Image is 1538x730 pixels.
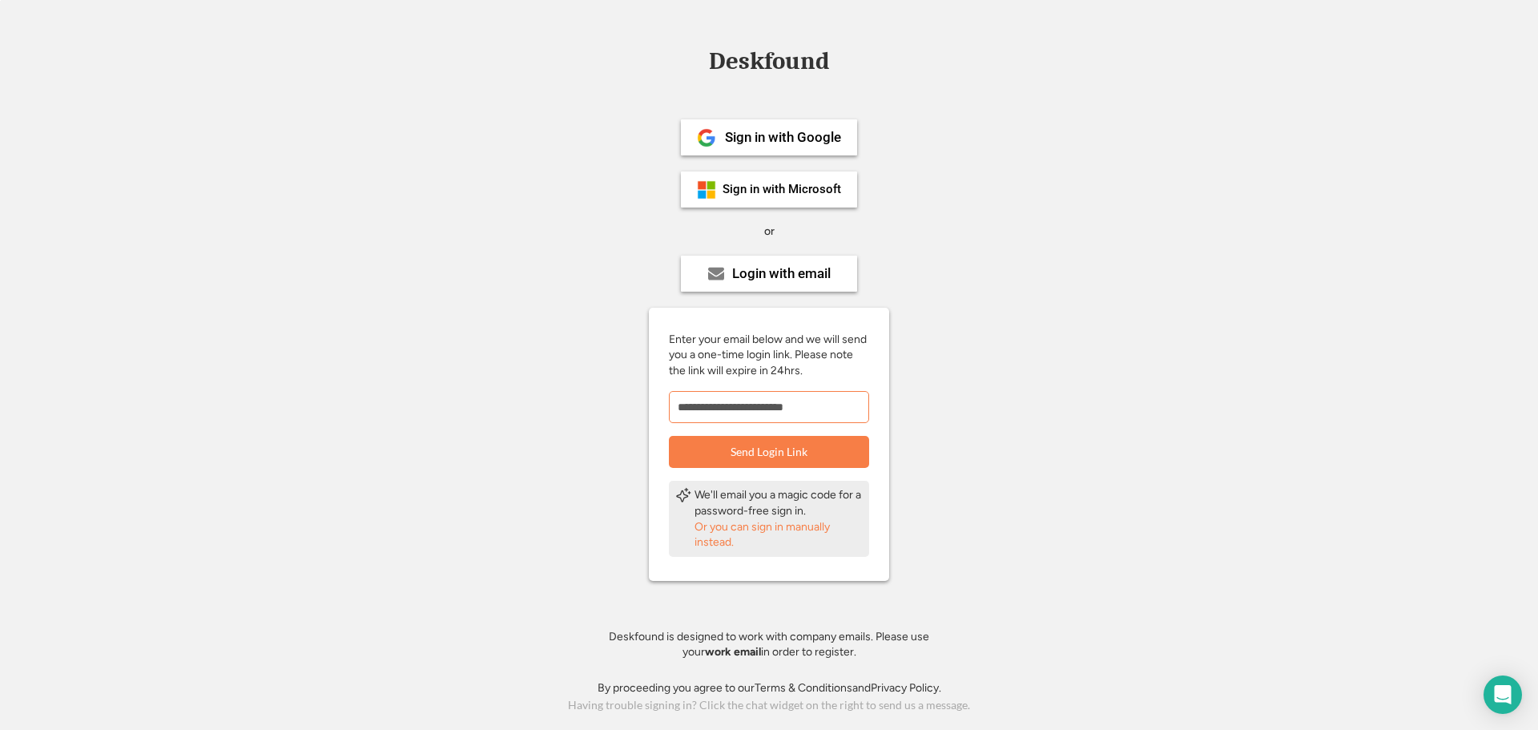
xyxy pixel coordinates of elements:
img: ms-symbollockup_mssymbol_19.png [697,180,716,200]
div: Sign in with Microsoft [723,184,841,196]
div: Deskfound is designed to work with company emails. Please use your in order to register. [589,629,949,660]
div: We'll email you a magic code for a password-free sign in. [695,487,863,518]
a: Privacy Policy. [871,681,941,695]
div: Open Intercom Messenger [1484,676,1522,714]
a: Terms & Conditions [755,681,852,695]
div: Sign in with Google [725,131,841,144]
strong: work email [705,645,761,659]
div: Deskfound [701,49,837,74]
div: or [764,224,775,240]
div: Or you can sign in manually instead. [695,519,863,551]
div: Enter your email below and we will send you a one-time login link. Please note the link will expi... [669,332,869,379]
button: Send Login Link [669,436,869,468]
div: Login with email [732,267,831,280]
div: By proceeding you agree to our and [598,680,941,696]
img: 1024px-Google__G__Logo.svg.png [697,128,716,147]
